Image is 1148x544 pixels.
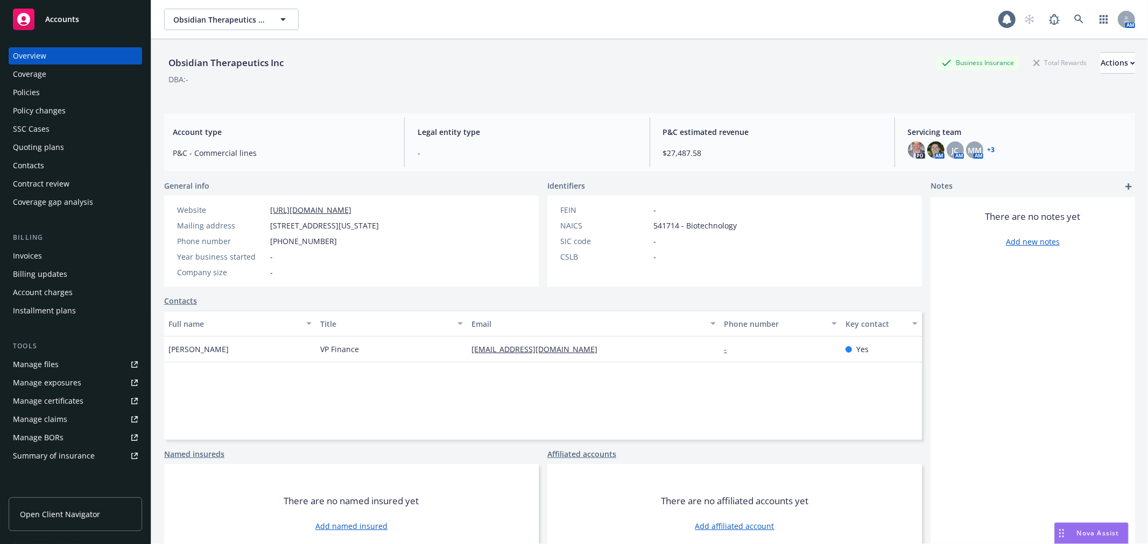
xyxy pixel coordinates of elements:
div: DBA: - [168,74,188,85]
div: Manage files [13,356,59,373]
div: Manage exposures [13,374,81,391]
button: Email [467,311,720,337]
span: There are no affiliated accounts yet [661,495,808,507]
span: MM [968,145,982,156]
span: Obsidian Therapeutics Inc [173,14,266,25]
a: Manage certificates [9,392,142,410]
div: Account charges [13,284,73,301]
span: Open Client Navigator [20,509,100,520]
a: Manage exposures [9,374,142,391]
div: Key contact [846,318,906,330]
div: Coverage [13,66,46,83]
div: Manage certificates [13,392,83,410]
a: Manage claims [9,411,142,428]
span: Nova Assist [1077,528,1119,538]
a: Manage BORs [9,429,142,446]
a: Add new notes [1006,236,1060,247]
span: There are no notes yet [985,210,1081,223]
div: Billing updates [13,266,67,283]
div: Contacts [13,157,44,174]
span: [STREET_ADDRESS][US_STATE] [270,220,379,231]
a: Policy changes [9,102,142,119]
a: Switch app [1093,9,1115,30]
div: Obsidian Therapeutics Inc [164,56,288,70]
a: Affiliated accounts [547,448,616,460]
a: - [724,344,736,354]
div: Email [471,318,703,330]
a: add [1122,180,1135,193]
div: Title [320,318,452,330]
span: 541714 - Biotechnology [653,220,737,231]
button: Phone number [720,311,841,337]
span: P&C - Commercial lines [173,147,391,159]
div: Actions [1101,53,1135,73]
span: - [270,267,273,278]
div: Installment plans [13,302,76,319]
a: Coverage [9,66,142,83]
div: Billing [9,232,142,243]
a: Contacts [9,157,142,174]
div: Summary of insurance [13,447,95,464]
a: Coverage gap analysis [9,194,142,211]
span: There are no named insured yet [284,495,419,507]
span: $27,487.58 [663,147,882,159]
div: Analytics hub [9,486,142,497]
span: [PERSON_NAME] [168,343,229,355]
span: Notes [931,180,953,193]
button: Full name [164,311,316,337]
div: SSC Cases [13,120,50,138]
button: Nova Assist [1054,522,1129,544]
span: Account type [173,126,391,138]
a: Contract review [9,175,142,192]
span: VP Finance [320,343,359,355]
div: Mailing address [177,220,266,231]
a: Billing updates [9,266,142,283]
a: [EMAIL_ADDRESS][DOMAIN_NAME] [471,344,606,354]
span: Servicing team [908,126,1126,138]
div: Tools [9,341,142,352]
span: - [418,147,636,159]
a: Overview [9,47,142,65]
a: Invoices [9,247,142,264]
div: Quoting plans [13,139,64,156]
a: Installment plans [9,302,142,319]
span: - [653,235,656,247]
div: Contract review [13,175,69,192]
a: Account charges [9,284,142,301]
div: Website [177,204,266,216]
a: Policies [9,84,142,101]
div: Overview [13,47,46,65]
div: SIC code [560,235,649,247]
div: Company size [177,267,266,278]
button: Title [316,311,468,337]
div: Coverage gap analysis [13,194,93,211]
button: Obsidian Therapeutics Inc [164,9,299,30]
div: Phone number [177,235,266,247]
span: - [270,251,273,262]
span: Legal entity type [418,126,636,138]
div: Full name [168,318,300,330]
span: JC [952,145,959,156]
span: Identifiers [547,180,585,191]
div: Drag to move [1055,523,1068,543]
div: CSLB [560,251,649,262]
span: Yes [856,343,869,355]
a: Start snowing [1019,9,1040,30]
div: NAICS [560,220,649,231]
a: +3 [988,147,995,153]
div: Policies [13,84,40,101]
a: Quoting plans [9,139,142,156]
a: Accounts [9,4,142,34]
span: [PHONE_NUMBER] [270,235,337,247]
img: photo [908,141,925,159]
span: P&C estimated revenue [663,126,882,138]
span: - [653,251,656,262]
a: SSC Cases [9,120,142,138]
a: Named insureds [164,448,224,460]
button: Key contact [841,311,922,337]
div: Year business started [177,251,266,262]
a: Summary of insurance [9,447,142,464]
span: - [653,204,656,216]
span: General info [164,180,209,191]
